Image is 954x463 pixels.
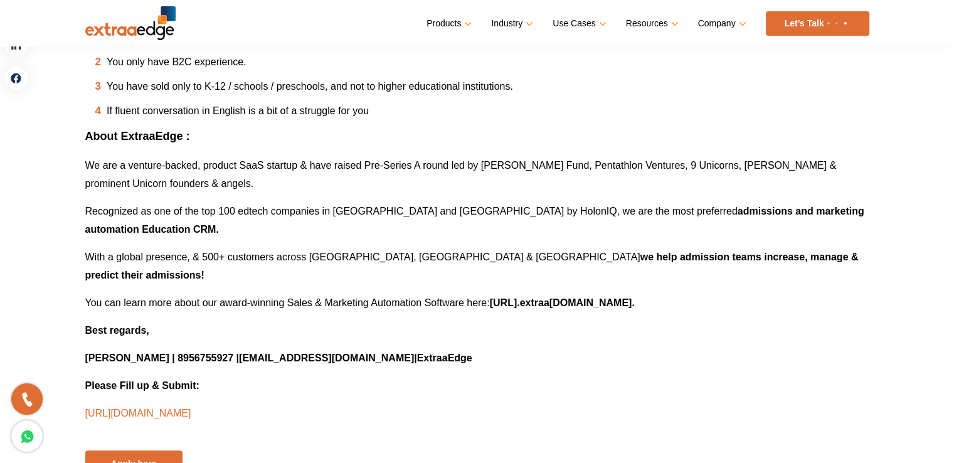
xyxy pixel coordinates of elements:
b: admissions and marketing automation Education CRM. [85,206,864,235]
a: Industry [491,14,531,33]
span: You can learn more about our award-winning Sales & Marketing Automation Software here: [85,297,490,308]
b: Please Fill up & Submit: [85,380,199,391]
a: Resources [626,14,676,33]
h3: About ExtraaEdge : [85,130,869,144]
span: You have sold only to K-12 / schools / preschools, and not to higher educational institutions. [107,81,513,92]
a: [URL][DOMAIN_NAME] [85,408,191,418]
b: we help admission teams increase, manage & predict their admissions! [85,252,859,280]
span: We are a venture-backed, product SaaS startup & have raised Pre-Series A round led by [PERSON_NAM... [85,160,837,189]
a: Products [427,14,469,33]
a: Let’s Talk [766,11,869,36]
b: | [414,353,416,363]
a: Use Cases [553,14,603,33]
b: extraa [520,297,549,308]
b: [DOMAIN_NAME]. [549,297,635,308]
span: If fluent conversation in English is a bit of a struggle for you [107,105,369,116]
b: [URL]. [490,297,520,308]
span: [EMAIL_ADDRESS][DOMAIN_NAME] [239,353,414,363]
span: Recognized as one of the top 100 edtech companies in [GEOGRAPHIC_DATA] and [GEOGRAPHIC_DATA] by H... [85,206,738,216]
b: ExtraaEdge [417,353,472,363]
a: facebook [4,65,29,90]
a: Company [698,14,744,33]
b: Best regards, [85,325,149,336]
b: [PERSON_NAME] | 8956755927 | [85,353,415,363]
span: You only have B2C experience. [107,56,246,67]
span: With a global presence, & 500+ customers across [GEOGRAPHIC_DATA], [GEOGRAPHIC_DATA] & [GEOGRAPHI... [85,252,640,262]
